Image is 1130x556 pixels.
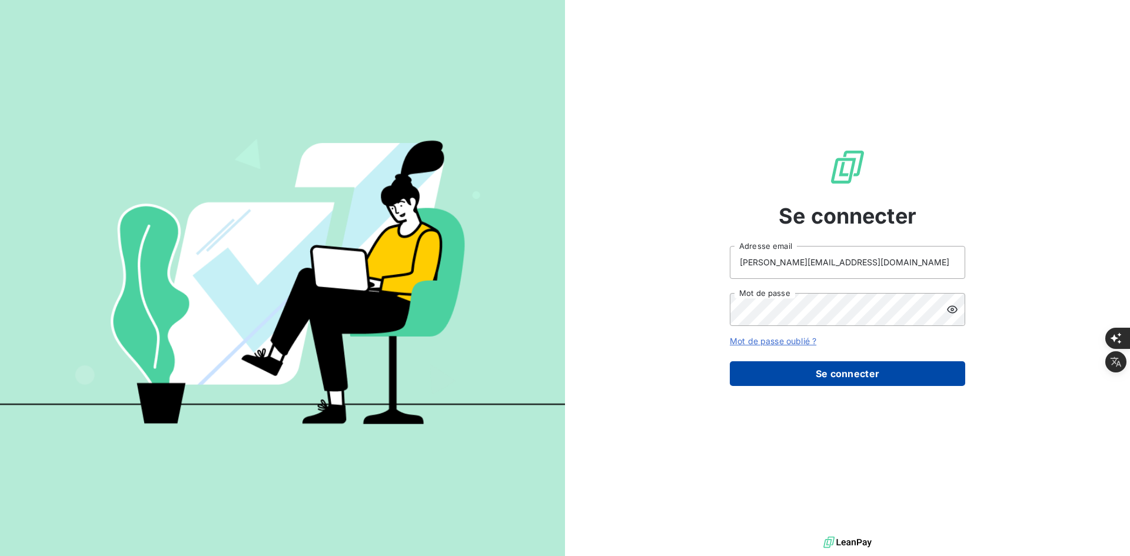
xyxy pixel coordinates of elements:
a: Mot de passe oublié ? [730,336,816,346]
button: Se connecter [730,361,965,386]
input: placeholder [730,246,965,279]
img: Logo LeanPay [829,148,866,186]
img: logo [823,534,872,551]
span: Se connecter [779,200,916,232]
